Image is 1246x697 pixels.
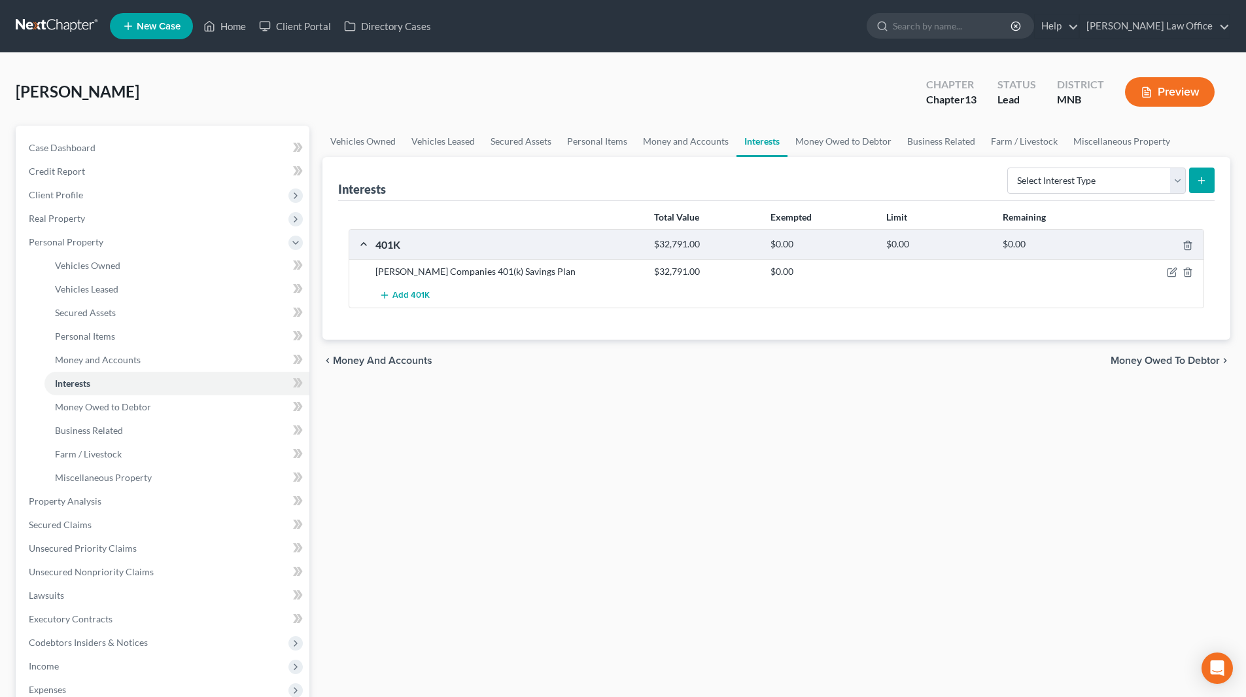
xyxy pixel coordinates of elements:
input: Search by name... [893,14,1012,38]
div: District [1057,77,1104,92]
a: Personal Items [44,325,309,348]
a: Miscellaneous Property [1065,126,1178,157]
a: Unsecured Nonpriority Claims [18,560,309,584]
div: $0.00 [996,238,1112,251]
button: Preview [1125,77,1215,107]
div: $0.00 [880,238,995,251]
i: chevron_left [322,355,333,366]
a: Property Analysis [18,490,309,513]
span: Codebtors Insiders & Notices [29,637,148,648]
a: Money Owed to Debtor [44,395,309,419]
span: 13 [965,93,977,105]
a: Secured Claims [18,513,309,537]
a: Unsecured Priority Claims [18,537,309,560]
a: Vehicles Leased [404,126,483,157]
a: [PERSON_NAME] Law Office [1080,14,1230,38]
a: Secured Assets [44,301,309,325]
span: Farm / Livestock [55,448,122,459]
a: Interests [44,372,309,395]
span: Property Analysis [29,495,101,507]
div: Open Intercom Messenger [1202,652,1233,684]
span: Client Profile [29,189,83,200]
strong: Limit [886,211,907,223]
a: Vehicles Owned [44,254,309,277]
span: Expenses [29,684,66,695]
span: Unsecured Nonpriority Claims [29,566,154,577]
span: [PERSON_NAME] [16,82,139,101]
a: Money Owed to Debtor [787,126,899,157]
button: Add 401K [375,283,433,308]
a: Secured Assets [483,126,559,157]
span: Money and Accounts [55,354,141,365]
div: $0.00 [764,238,880,251]
i: chevron_right [1220,355,1230,366]
a: Credit Report [18,160,309,183]
a: Business Related [899,126,983,157]
div: Status [997,77,1036,92]
div: 401K [369,238,648,251]
div: $32,791.00 [648,265,763,278]
strong: Total Value [654,211,699,223]
div: Chapter [926,77,977,92]
span: Vehicles Owned [55,260,120,271]
span: New Case [137,22,181,31]
strong: Remaining [1003,211,1046,223]
span: Secured Assets [55,307,116,318]
div: [PERSON_NAME] Companies 401(k) Savings Plan [369,265,648,278]
span: Credit Report [29,166,85,177]
span: Business Related [55,425,123,436]
span: Vehicles Leased [55,283,118,295]
a: Executory Contracts [18,607,309,631]
div: Lead [997,92,1036,107]
a: Help [1035,14,1079,38]
div: MNB [1057,92,1104,107]
a: Business Related [44,419,309,442]
span: Miscellaneous Property [55,472,152,483]
a: Farm / Livestock [983,126,1065,157]
a: Vehicles Leased [44,277,309,301]
span: Case Dashboard [29,142,95,153]
a: Interests [736,126,787,157]
a: Money and Accounts [44,348,309,372]
a: Money and Accounts [635,126,736,157]
span: Executory Contracts [29,613,112,624]
span: Unsecured Priority Claims [29,543,137,554]
div: Interests [338,181,386,197]
a: Lawsuits [18,584,309,607]
div: Chapter [926,92,977,107]
span: Personal Items [55,331,115,342]
button: chevron_left Money and Accounts [322,355,432,366]
a: Vehicles Owned [322,126,404,157]
a: Farm / Livestock [44,442,309,466]
strong: Exempted [770,211,812,223]
span: Income [29,660,59,671]
span: Add 401K [392,291,430,301]
a: Miscellaneous Property [44,466,309,490]
span: Lawsuits [29,590,64,601]
a: Client Portal [252,14,337,38]
a: Directory Cases [337,14,438,38]
a: Personal Items [559,126,635,157]
div: $32,791.00 [648,238,763,251]
span: Secured Claims [29,519,92,530]
span: Real Property [29,213,85,224]
a: Case Dashboard [18,136,309,160]
span: Money Owed to Debtor [1111,355,1220,366]
span: Interests [55,378,90,389]
a: Home [197,14,252,38]
span: Personal Property [29,236,103,247]
div: $0.00 [764,265,880,278]
span: Money and Accounts [333,355,432,366]
button: Money Owed to Debtor chevron_right [1111,355,1230,366]
span: Money Owed to Debtor [55,401,151,412]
